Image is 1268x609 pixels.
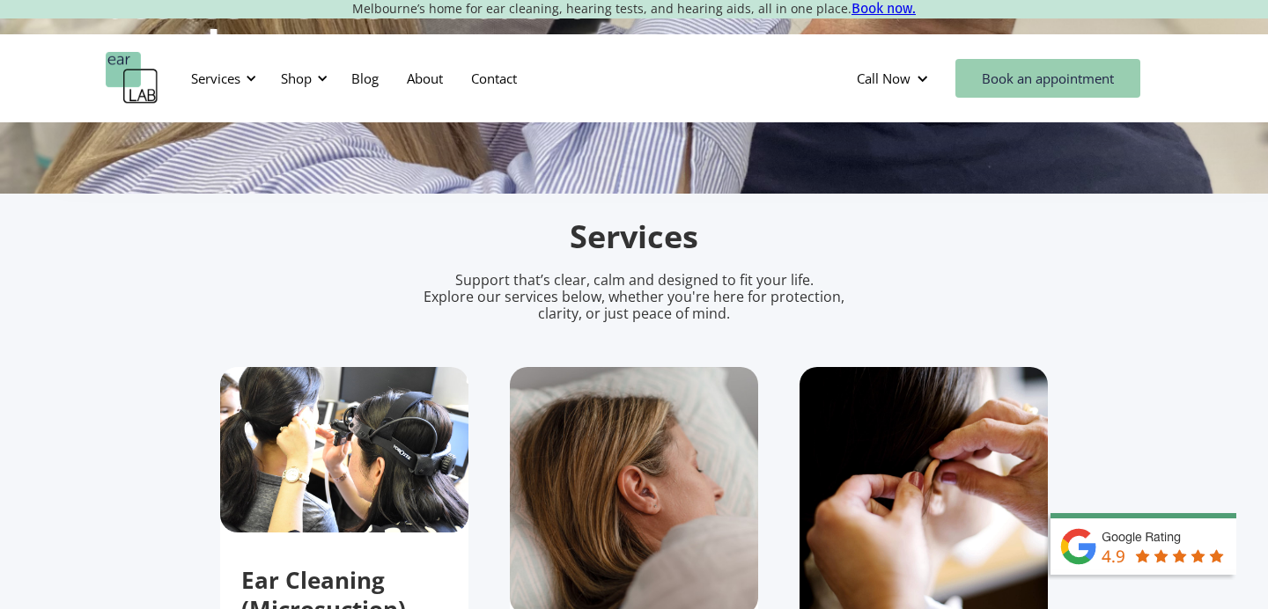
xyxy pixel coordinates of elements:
[843,52,947,105] div: Call Now
[270,52,333,105] div: Shop
[955,59,1140,98] a: Book an appointment
[106,52,158,105] a: home
[281,70,312,87] div: Shop
[401,272,867,323] p: Support that’s clear, calm and designed to fit your life. Explore our services below, whether you...
[337,53,393,104] a: Blog
[457,53,531,104] a: Contact
[857,70,910,87] div: Call Now
[181,52,262,105] div: Services
[393,53,457,104] a: About
[220,216,1048,258] h2: Services
[191,70,240,87] div: Services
